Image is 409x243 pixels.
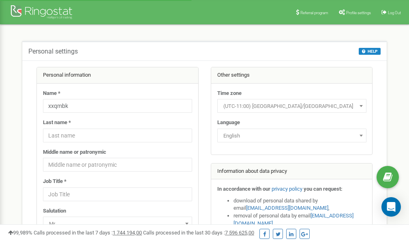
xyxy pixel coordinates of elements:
span: English [220,130,364,142]
h5: Personal settings [28,48,78,55]
span: Referral program [300,11,328,15]
div: Information about data privacy [211,163,373,180]
label: Time zone [217,90,242,97]
div: Personal information [37,67,198,84]
div: Other settings [211,67,373,84]
span: (UTC-11:00) Pacific/Midway [217,99,366,113]
input: Middle name or patronymic [43,158,192,172]
a: [EMAIL_ADDRESS][DOMAIN_NAME] [246,205,328,211]
span: (UTC-11:00) Pacific/Midway [220,101,364,112]
label: Middle name or patronymic [43,148,106,156]
u: 7 596 625,00 [225,230,254,236]
button: HELP [359,48,381,55]
u: 1 744 194,00 [113,230,142,236]
div: Open Intercom Messenger [381,197,401,217]
li: download of personal data shared by email , [233,197,366,212]
a: privacy policy [272,186,302,192]
strong: you can request: [304,186,343,192]
input: Job Title [43,187,192,201]
label: Job Title * [43,178,66,185]
label: Name * [43,90,60,97]
input: Last name [43,129,192,142]
span: Calls processed in the last 7 days : [34,230,142,236]
span: Mr. [46,218,189,230]
label: Last name * [43,119,71,127]
span: Calls processed in the last 30 days : [143,230,254,236]
span: Mr. [43,217,192,230]
span: Profile settings [346,11,371,15]
span: 99,989% [8,230,32,236]
label: Language [217,119,240,127]
label: Salutation [43,207,66,215]
input: Name [43,99,192,113]
span: Log Out [388,11,401,15]
li: removal of personal data by email , [233,212,366,227]
span: English [217,129,366,142]
strong: In accordance with our [217,186,270,192]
